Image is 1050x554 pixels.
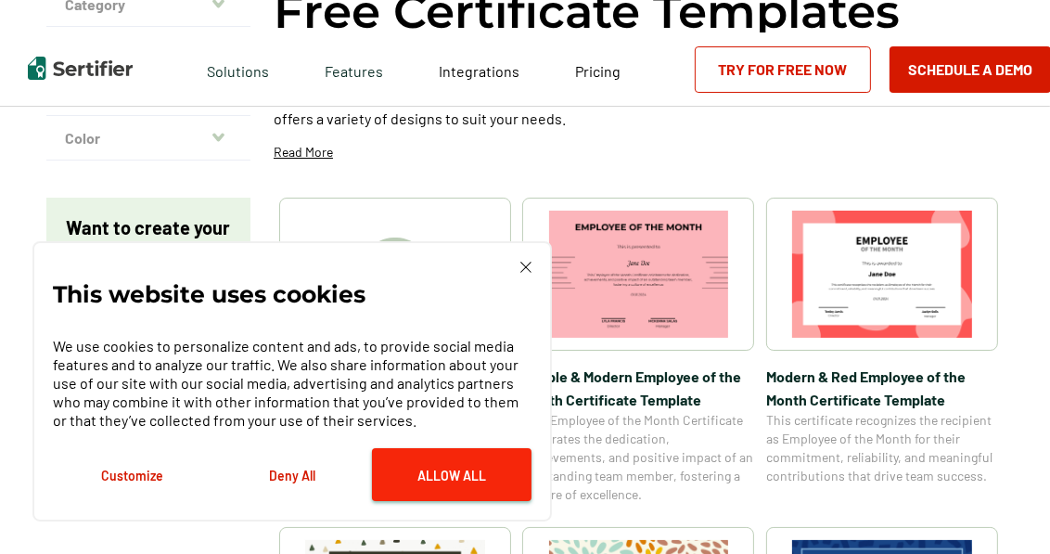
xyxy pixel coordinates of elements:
[522,365,754,411] span: Simple & Modern Employee of the Month Certificate Template
[766,365,998,411] span: Modern & Red Employee of the Month Certificate Template
[792,211,972,338] img: Modern & Red Employee of the Month Certificate Template
[695,46,871,93] a: Try for Free Now
[522,411,754,504] span: This Employee of the Month Certificate celebrates the dedication, achievements, and positive impa...
[325,58,383,81] span: Features
[522,198,754,504] a: Simple & Modern Employee of the Month Certificate TemplateSimple & Modern Employee of the Month C...
[766,198,998,504] a: Modern & Red Employee of the Month Certificate TemplateModern & Red Employee of the Month Certifi...
[53,285,365,303] p: This website uses cookies
[53,337,531,430] p: We use cookies to personalize content and ads, to provide social media features and to analyze ou...
[358,238,432,312] img: Create A Blank Certificate
[575,62,621,80] span: Pricing
[212,448,372,501] button: Deny All
[372,448,531,501] button: Allow All
[53,448,212,501] button: Customize
[207,58,269,81] span: Solutions
[549,211,729,338] img: Simple & Modern Employee of the Month Certificate Template
[575,58,621,81] a: Pricing
[520,262,531,273] img: Cookie Popup Close
[46,116,250,161] button: Color
[46,27,250,71] button: Theme
[439,62,519,80] span: Integrations
[274,143,333,161] p: Read More
[766,411,998,485] span: This certificate recognizes the recipient as Employee of the Month for their commitment, reliabil...
[957,465,1050,554] iframe: Chat Widget
[28,57,133,80] img: Sertifier | Digital Credentialing Platform
[439,58,519,81] a: Integrations
[65,216,232,263] p: Want to create your own design?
